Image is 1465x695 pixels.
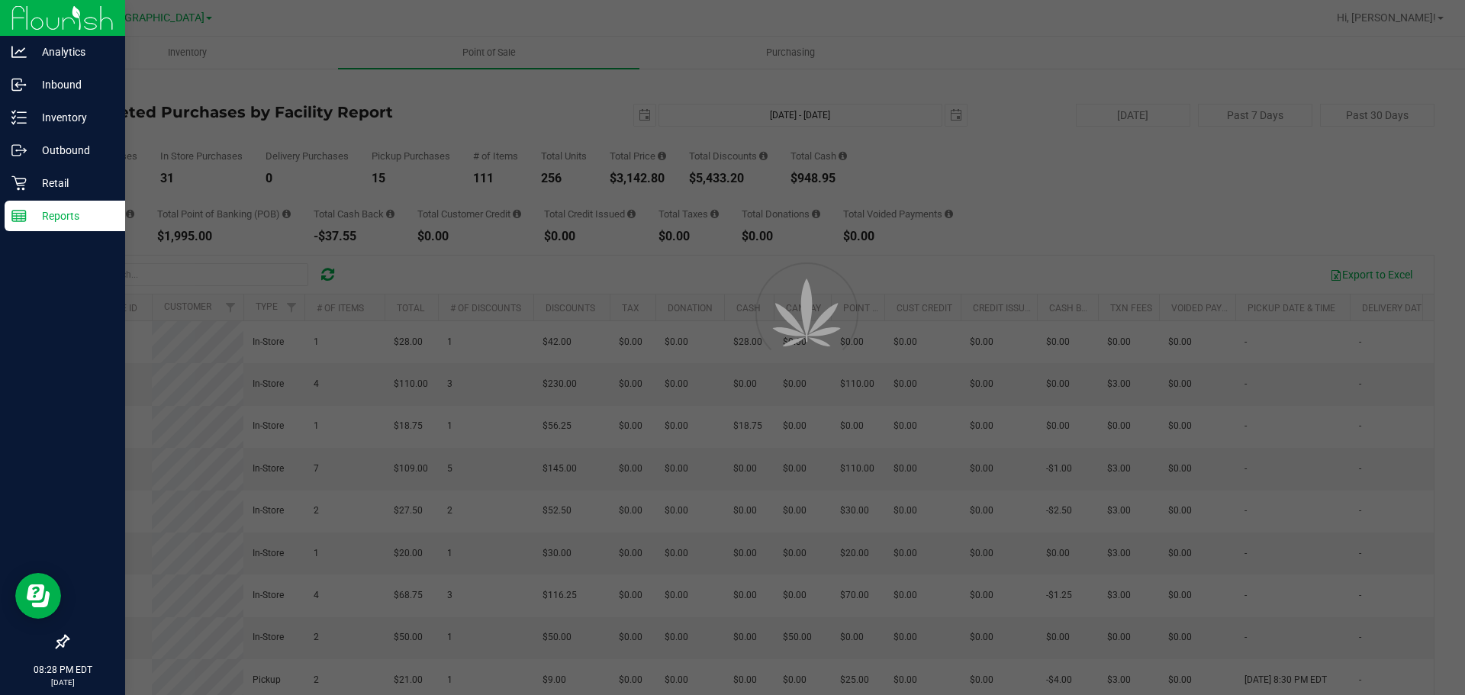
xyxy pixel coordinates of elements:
[27,207,118,225] p: Reports
[11,44,27,60] inline-svg: Analytics
[11,77,27,92] inline-svg: Inbound
[27,76,118,94] p: Inbound
[27,141,118,159] p: Outbound
[27,43,118,61] p: Analytics
[11,143,27,158] inline-svg: Outbound
[11,110,27,125] inline-svg: Inventory
[11,208,27,224] inline-svg: Reports
[7,663,118,677] p: 08:28 PM EDT
[15,573,61,619] iframe: Resource center
[27,174,118,192] p: Retail
[27,108,118,127] p: Inventory
[11,175,27,191] inline-svg: Retail
[7,677,118,688] p: [DATE]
